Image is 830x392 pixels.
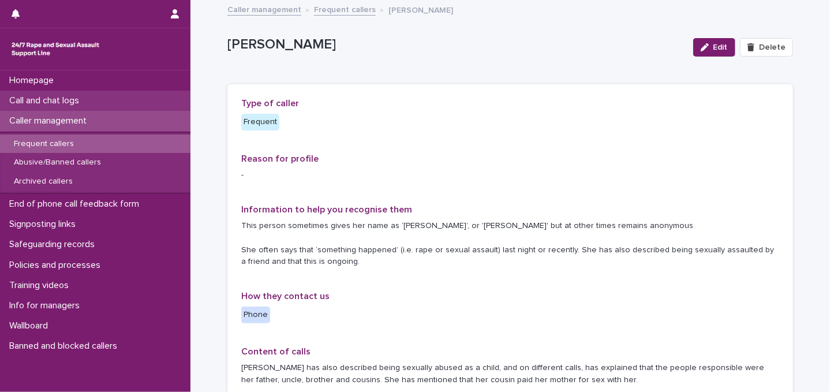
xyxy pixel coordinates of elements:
[5,341,126,352] p: Banned and blocked callers
[5,95,88,106] p: Call and chat logs
[5,239,104,250] p: Safeguarding records
[5,177,82,186] p: Archived callers
[5,219,85,230] p: Signposting links
[5,260,110,271] p: Policies and processes
[5,280,78,291] p: Training videos
[5,115,96,126] p: Caller management
[241,292,330,301] span: How they contact us
[713,43,728,51] span: Edit
[5,320,57,331] p: Wallboard
[241,169,779,181] p: -
[241,99,299,108] span: Type of caller
[241,307,270,323] div: Phone
[241,347,311,356] span: Content of calls
[314,2,376,16] a: Frequent callers
[693,38,735,57] button: Edit
[388,3,453,16] p: [PERSON_NAME]
[241,220,779,268] p: This person sometimes gives her name as ‘[PERSON_NAME]’, or '[PERSON_NAME]' but at other times re...
[5,300,89,311] p: Info for managers
[740,38,793,57] button: Delete
[241,114,279,130] div: Frequent
[241,154,319,163] span: Reason for profile
[759,43,786,51] span: Delete
[5,75,63,86] p: Homepage
[241,205,412,214] span: Information to help you recognise them
[5,158,110,167] p: Abusive/Banned callers
[227,36,684,53] p: [PERSON_NAME]
[9,38,102,61] img: rhQMoQhaT3yELyF149Cw
[5,199,148,210] p: End of phone call feedback form
[227,2,301,16] a: Caller management
[5,139,83,149] p: Frequent callers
